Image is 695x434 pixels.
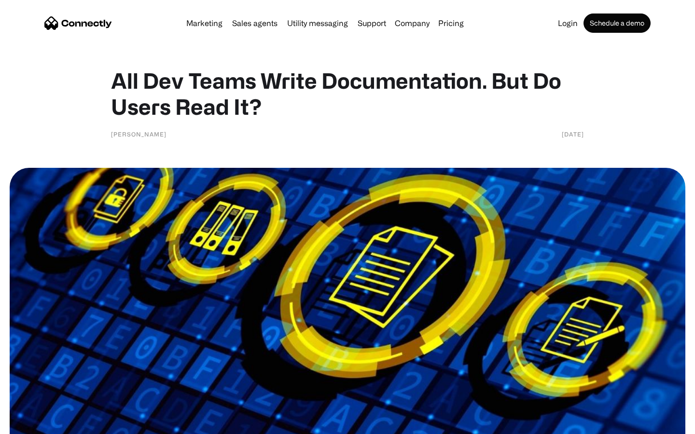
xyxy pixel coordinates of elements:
[228,19,281,27] a: Sales agents
[562,129,584,139] div: [DATE]
[182,19,226,27] a: Marketing
[395,16,430,30] div: Company
[10,417,58,431] aside: Language selected: English
[283,19,352,27] a: Utility messaging
[354,19,390,27] a: Support
[434,19,468,27] a: Pricing
[554,19,582,27] a: Login
[111,68,584,120] h1: All Dev Teams Write Documentation. But Do Users Read It?
[584,14,651,33] a: Schedule a demo
[19,417,58,431] ul: Language list
[111,129,167,139] div: [PERSON_NAME]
